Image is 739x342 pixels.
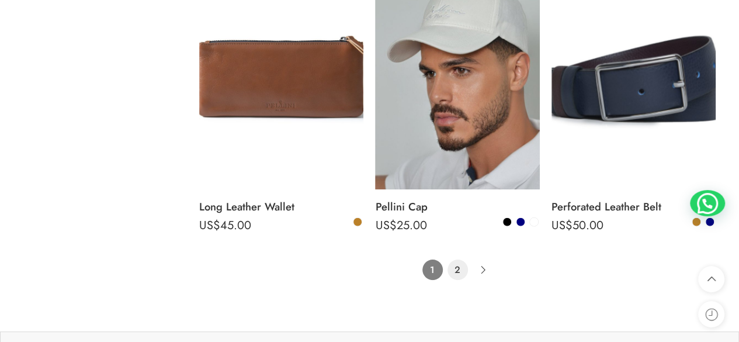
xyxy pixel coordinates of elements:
[705,217,715,227] a: Navy
[529,217,539,227] a: White
[199,195,363,219] a: Long Leather Wallet
[447,260,468,280] a: Page 2
[375,217,426,234] bdi: 25.00
[551,217,573,234] span: US$
[375,217,396,234] span: US$
[515,217,526,227] a: Navy
[422,260,443,280] span: Page 1
[199,260,716,282] nav: Product Pagination
[691,217,702,227] a: Camel
[502,217,512,227] a: Black
[352,217,363,227] a: Camel
[551,217,603,234] bdi: 50.00
[199,217,251,234] bdi: 45.00
[375,195,539,219] a: Pellini Cap
[199,217,220,234] span: US$
[551,195,716,219] a: Perforated Leather Belt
